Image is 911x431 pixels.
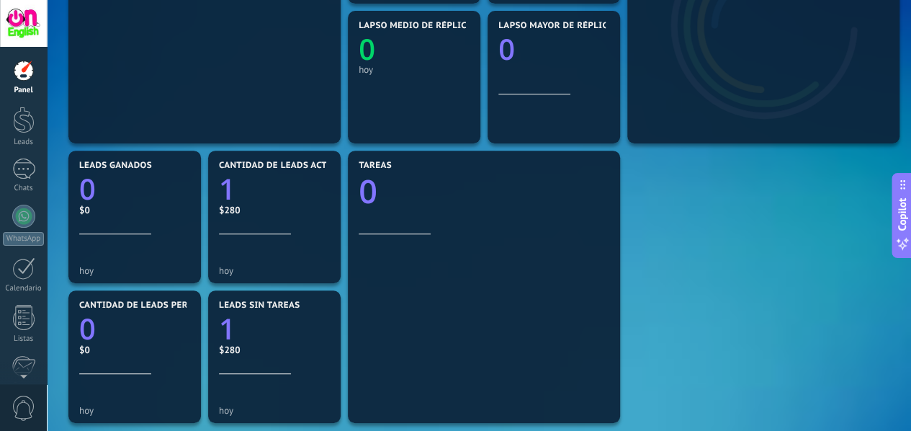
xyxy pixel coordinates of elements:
span: Tareas [359,161,392,171]
div: Leads [3,138,45,147]
a: 0 [79,169,190,208]
div: Calendario [3,284,45,293]
span: Cantidad de leads perdidos [79,301,216,311]
div: $280 [219,344,330,356]
a: 1 [219,169,330,208]
span: Copilot [895,198,910,231]
div: hoy [79,265,190,276]
div: hoy [359,64,470,75]
span: Cantidad de leads activos [219,161,348,171]
div: Panel [3,86,45,95]
span: Leads sin tareas [219,301,300,311]
div: hoy [219,265,330,276]
div: WhatsApp [3,232,44,246]
text: 0 [359,29,375,68]
span: Lapso mayor de réplica [498,21,613,31]
text: 0 [359,169,377,213]
a: 0 [79,308,190,348]
div: Chats [3,184,45,193]
div: $0 [79,344,190,356]
text: 0 [79,169,96,208]
text: 1 [219,308,235,348]
a: 0 [359,169,609,213]
span: Leads ganados [79,161,152,171]
text: 0 [498,29,515,68]
text: 1 [219,169,235,208]
div: $280 [219,204,330,216]
div: hoy [79,405,190,416]
div: Listas [3,334,45,344]
div: hoy [219,405,330,416]
text: 0 [79,308,96,348]
a: 1 [219,308,330,348]
span: Lapso medio de réplica [359,21,472,31]
div: $0 [79,204,190,216]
